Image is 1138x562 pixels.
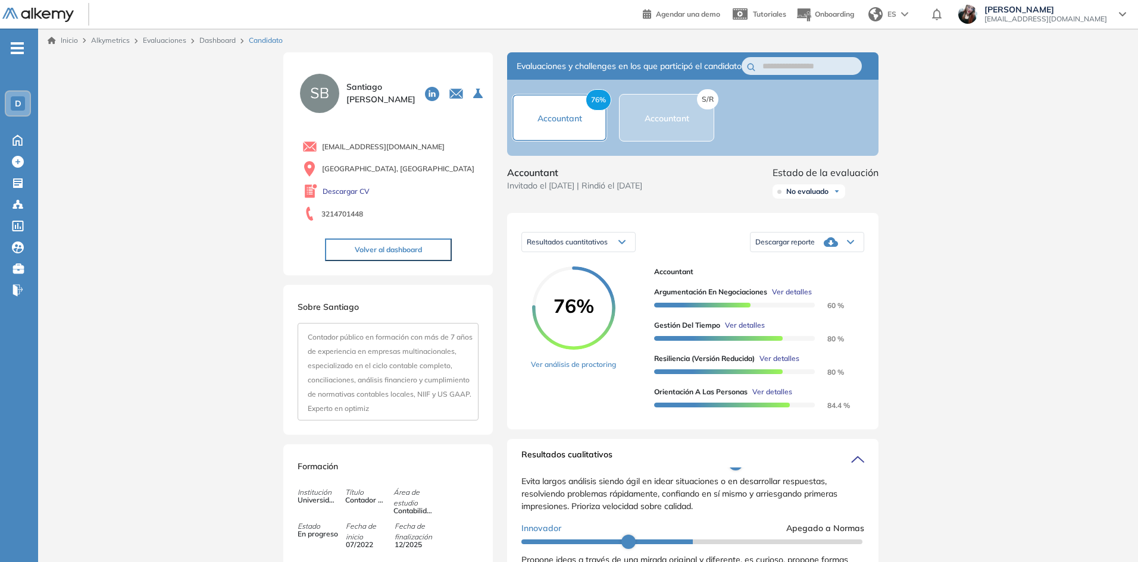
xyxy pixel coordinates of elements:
[531,359,616,370] a: Ver análisis de proctoring
[249,35,283,46] span: Candidato
[654,353,755,364] span: Resiliencia (versión reducida)
[786,187,829,196] span: No evaluado
[308,332,473,413] span: Contador público en formación con más de 7 años de experiencia en empresas multinacionales, espec...
[48,35,78,46] a: Inicio
[298,487,345,498] span: Institución
[654,320,720,331] span: Gestión del Tiempo
[298,71,342,115] img: PROFILE_MENU_LOGO_USER
[645,113,689,124] span: Accountant
[654,287,767,297] span: Argumentación en negociaciones
[2,8,74,23] img: Logo
[532,296,615,315] span: 76%
[720,320,765,331] button: Ver detalles
[697,89,718,109] span: S/R
[143,36,186,45] a: Evaluaciones
[521,476,837,511] span: Evita largos análisis siendo ágil en idear situaciones o en desarrollar respuestas, resolviendo p...
[796,2,854,27] button: Onboarding
[887,9,896,20] span: ES
[748,387,792,397] button: Ver detalles
[298,302,359,312] span: Sobre Santiago
[755,353,799,364] button: Ver detalles
[984,5,1107,14] span: [PERSON_NAME]
[643,6,720,20] a: Agendar una demo
[345,487,393,498] span: Título
[813,368,844,376] span: 80 %
[773,165,878,180] span: Estado de la evaluación
[393,506,434,516] span: Contabilidad
[345,495,386,506] span: Contador Publico
[298,521,345,532] span: Estado
[346,539,386,550] span: 07/2022
[901,12,908,17] img: arrow
[517,60,742,73] span: Evaluaciones y challenges en los que participó el candidato
[813,401,850,410] span: 84.4 %
[753,10,786,18] span: Tutoriales
[199,36,236,45] a: Dashboard
[507,180,642,192] span: Invitado el [DATE] | Rindió el [DATE]
[323,186,370,197] a: Descargar CV
[984,14,1107,24] span: [EMAIL_ADDRESS][DOMAIN_NAME]
[91,36,130,45] span: Alkymetrics
[521,448,612,467] span: Resultados cualitativos
[813,334,844,343] span: 80 %
[786,522,864,535] span: Apegado a Normas
[586,89,611,111] span: 76%
[759,353,799,364] span: Ver detalles
[346,81,415,106] span: santiago [PERSON_NAME]
[654,266,855,277] span: Accountant
[833,188,840,195] img: Ícono de flecha
[654,387,748,397] span: Orientación a las personas
[322,164,474,174] span: [GEOGRAPHIC_DATA], [GEOGRAPHIC_DATA]
[815,10,854,18] span: Onboarding
[325,238,452,261] button: Volver al dashboard
[298,495,338,506] span: Universidad EAN
[507,165,642,180] span: Accountant
[752,387,792,397] span: Ver detalles
[767,287,812,297] button: Ver detalles
[868,7,883,21] img: world
[813,301,844,310] span: 60 %
[772,287,812,297] span: Ver detalles
[527,237,608,246] span: Resultados cuantitativos
[656,10,720,18] span: Agendar una demo
[537,113,582,124] span: Accountant
[298,461,338,472] span: Formación
[11,47,24,49] i: -
[755,237,815,247] span: Descargar reporte
[521,522,561,535] span: Innovador
[395,539,435,550] span: 12/2025
[322,142,445,152] span: [EMAIL_ADDRESS][DOMAIN_NAME]
[393,487,441,508] span: Área de estudio
[321,209,363,219] span: 3214701448
[298,529,338,539] span: En progreso
[725,320,765,331] span: Ver detalles
[346,521,393,542] span: Fecha de inicio
[15,99,21,108] span: D
[395,521,442,542] span: Fecha de finalización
